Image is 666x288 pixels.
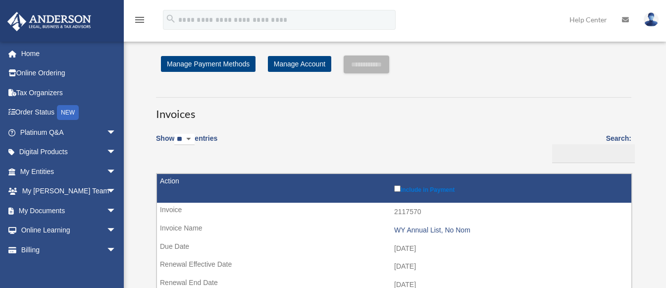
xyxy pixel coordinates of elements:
div: NEW [57,105,79,120]
a: Online Ordering [7,63,131,83]
select: Showentries [174,134,195,145]
a: Manage Account [268,56,331,72]
span: arrow_drop_down [106,142,126,163]
i: search [165,13,176,24]
input: Include in Payment [394,185,401,192]
a: Home [7,44,131,63]
div: WY Annual List, No Nom [394,226,626,234]
a: Tax Organizers [7,83,131,103]
label: Include in Payment [394,183,626,193]
h3: Invoices [156,97,631,122]
span: arrow_drop_down [106,122,126,143]
span: arrow_drop_down [106,181,126,202]
label: Show entries [156,132,217,155]
img: Anderson Advisors Platinum Portal [4,12,94,31]
a: Digital Productsarrow_drop_down [7,142,131,162]
span: arrow_drop_down [106,201,126,221]
img: User Pic [644,12,659,27]
a: Billingarrow_drop_down [7,240,126,260]
a: Online Learningarrow_drop_down [7,221,131,240]
td: [DATE] [157,239,631,258]
a: My Documentsarrow_drop_down [7,201,131,221]
i: menu [134,14,146,26]
label: Search: [549,132,631,163]
span: arrow_drop_down [106,162,126,182]
input: Search: [552,144,635,163]
td: 2117570 [157,203,631,222]
a: Order StatusNEW [7,103,131,123]
a: My Entitiesarrow_drop_down [7,162,131,181]
span: arrow_drop_down [106,221,126,241]
a: My [PERSON_NAME] Teamarrow_drop_down [7,181,131,201]
td: [DATE] [157,257,631,276]
a: menu [134,17,146,26]
span: arrow_drop_down [106,240,126,260]
a: Platinum Q&Aarrow_drop_down [7,122,131,142]
a: Manage Payment Methods [161,56,256,72]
